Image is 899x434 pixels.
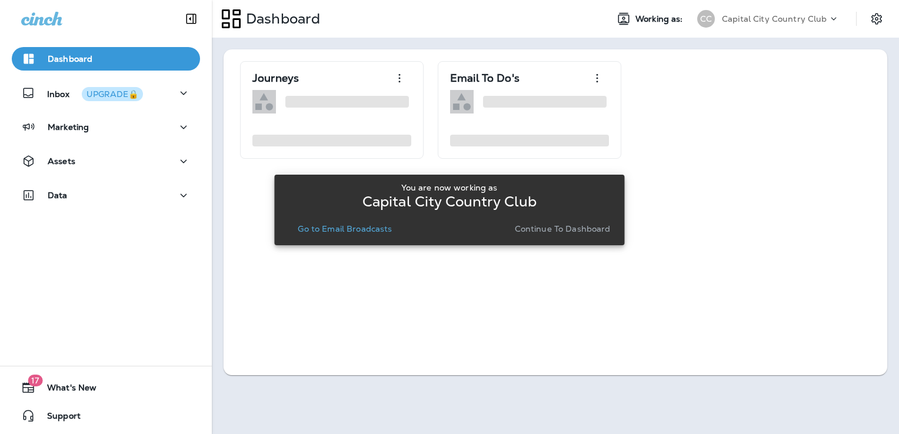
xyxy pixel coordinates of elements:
button: InboxUPGRADE🔒 [12,81,200,105]
p: Capital City Country Club [362,197,537,206]
button: Data [12,183,200,207]
span: What's New [35,383,96,397]
p: Dashboard [48,54,92,64]
button: Dashboard [12,47,200,71]
button: Marketing [12,115,200,139]
span: 17 [28,375,42,386]
p: You are now working as [401,183,497,192]
button: 17What's New [12,376,200,399]
div: UPGRADE🔒 [86,90,138,98]
button: Continue to Dashboard [510,221,615,237]
span: Working as: [635,14,685,24]
button: UPGRADE🔒 [82,87,143,101]
span: Support [35,411,81,425]
p: Inbox [47,87,143,99]
button: Settings [866,8,887,29]
p: Go to Email Broadcasts [298,224,392,233]
p: Capital City Country Club [722,14,827,24]
button: Collapse Sidebar [175,7,208,31]
p: Assets [48,156,75,166]
p: Continue to Dashboard [515,224,611,233]
div: CC [697,10,715,28]
p: Data [48,191,68,200]
p: Journeys [252,72,299,84]
button: Assets [12,149,200,173]
p: Marketing [48,122,89,132]
p: Dashboard [241,10,320,28]
button: Support [12,404,200,428]
button: Go to Email Broadcasts [293,221,397,237]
